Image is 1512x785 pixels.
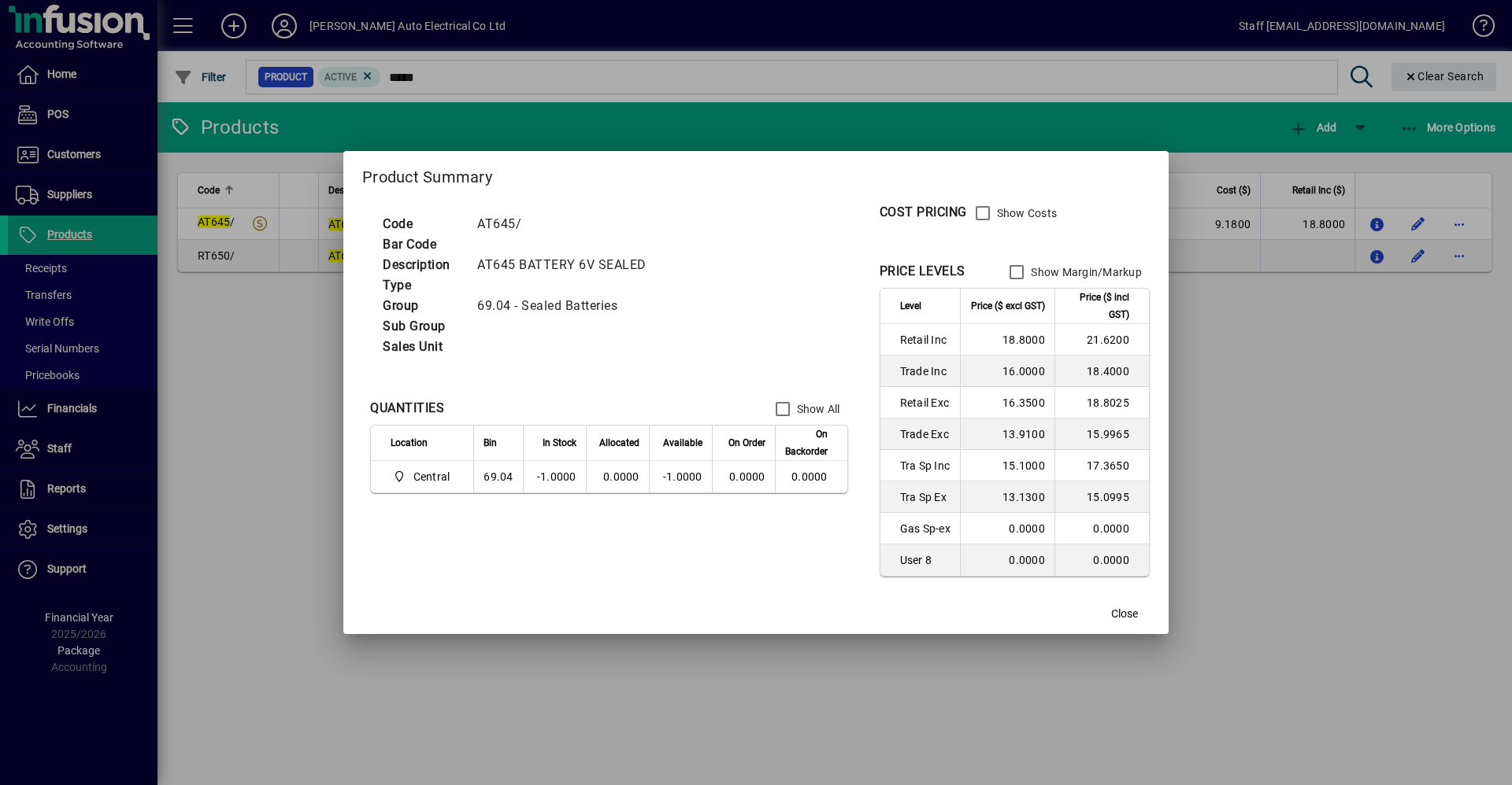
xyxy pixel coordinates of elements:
td: 21.6200 [1054,324,1149,356]
span: 0.0000 [729,470,765,483]
td: 18.8025 [1054,387,1149,418]
label: Show Costs [994,205,1058,221]
td: Sub Group [375,316,469,337]
td: Description [375,255,469,275]
td: 15.0995 [1054,481,1149,513]
td: AT645/ [469,214,665,234]
td: AT645 BATTERY 6V SEALED [469,255,665,275]
span: Tra Sp Inc [900,458,951,474]
span: In Stock [543,434,576,451]
span: Tra Sp Ex [900,489,951,505]
div: COST PRICING [880,203,967,222]
td: -1.0000 [523,461,586,492]
td: 0.0000 [586,461,649,492]
td: 16.0000 [960,356,1054,387]
td: 0.0000 [960,513,1054,544]
span: Central [413,469,450,485]
span: Retail Exc [900,395,951,411]
td: 15.9965 [1054,418,1149,450]
span: Close [1111,606,1138,622]
div: PRICE LEVELS [880,262,965,281]
button: Close [1099,599,1150,628]
td: 69.04 - Sealed Batteries [469,296,665,316]
span: Trade Inc [900,363,951,379]
span: Price ($ excl GST) [971,297,1045,315]
span: Central [391,467,456,486]
td: 13.1300 [960,481,1054,513]
td: 0.0000 [1054,544,1149,576]
td: 15.1000 [960,450,1054,481]
td: 16.3500 [960,387,1054,418]
span: Gas Sp-ex [900,521,951,536]
td: Sales Unit [375,337,469,357]
span: Trade Exc [900,426,951,442]
span: Level [900,297,921,315]
td: 0.0000 [775,461,847,492]
span: On Order [728,434,765,451]
td: Type [375,275,469,296]
span: Allocated [599,434,639,451]
td: 18.4000 [1054,356,1149,387]
label: Show Margin/Markup [1028,264,1142,280]
td: 18.8000 [960,324,1054,356]
label: Show All [794,401,840,417]
span: Available [663,434,702,451]
td: 69.04 [473,461,522,492]
td: Code [375,214,469,234]
span: Bin [484,434,497,451]
td: 13.9100 [960,418,1054,450]
span: Retail Inc [900,332,951,348]
div: QUANTITIES [370,399,444,418]
span: On Backorder [785,426,828,460]
span: Price ($ incl GST) [1065,289,1129,323]
td: 0.0000 [1054,513,1149,544]
td: Group [375,296,469,316]
span: User 8 [900,552,951,568]
td: -1.0000 [649,461,712,492]
h2: Product Summary [343,151,1169,197]
td: Bar Code [375,234,469,255]
span: Location [391,434,428,451]
td: 0.0000 [960,544,1054,576]
td: 17.3650 [1054,450,1149,481]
